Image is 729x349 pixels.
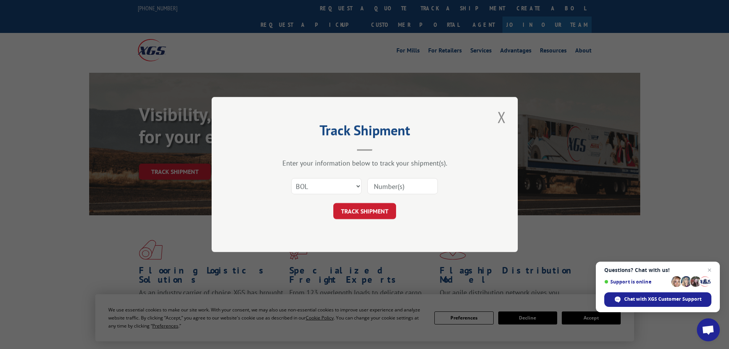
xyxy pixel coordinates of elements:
[495,107,508,128] button: Close modal
[250,125,479,139] h2: Track Shipment
[333,203,396,219] button: TRACK SHIPMENT
[250,159,479,167] div: Enter your information below to track your shipment(s).
[604,279,669,285] span: Support is online
[604,292,711,307] span: Chat with XGS Customer Support
[624,296,701,303] span: Chat with XGS Customer Support
[367,178,438,194] input: Number(s)
[604,267,711,273] span: Questions? Chat with us!
[697,318,720,341] a: Open chat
